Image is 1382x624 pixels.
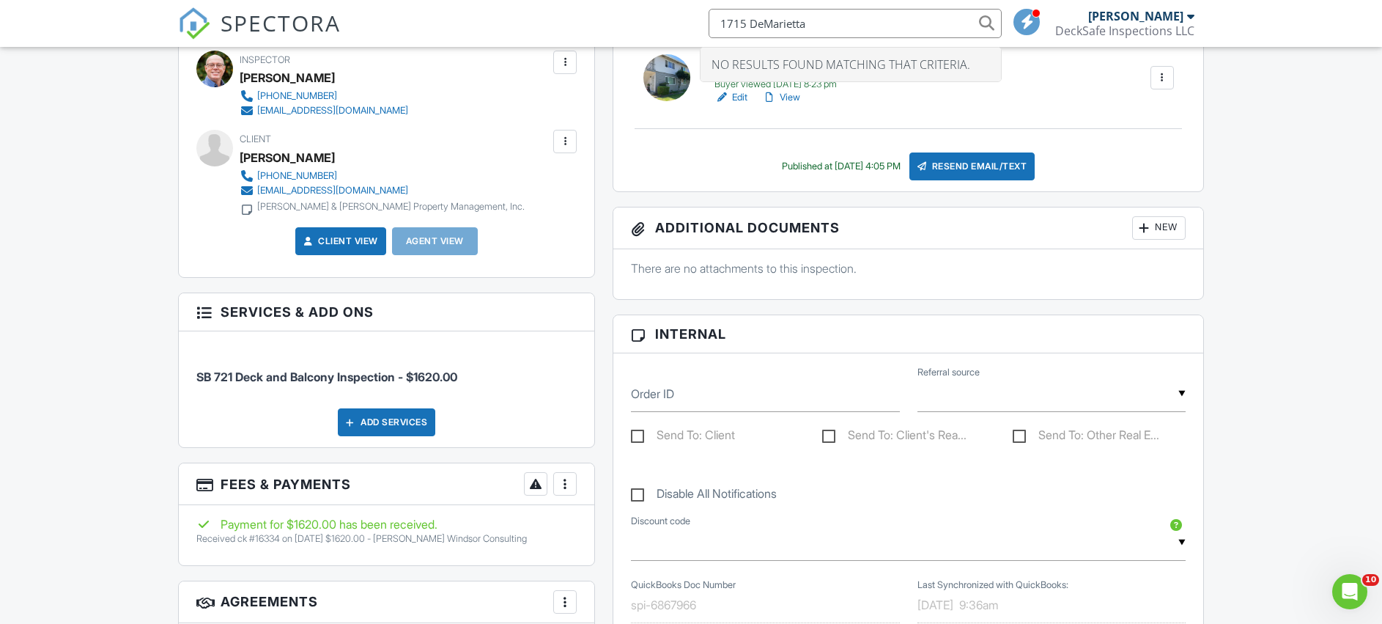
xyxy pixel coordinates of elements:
[909,153,1035,180] div: Resend Email/Text
[257,201,525,213] div: [PERSON_NAME] & [PERSON_NAME] Property Management, Inc.
[240,169,525,183] a: [PHONE_NUMBER]
[179,293,594,331] h3: Services & Add ons
[762,90,800,105] a: View
[917,579,1068,592] label: Last Synchronized with QuickBooks:
[240,54,290,65] span: Inspector
[196,533,577,545] p: Received ck #16334 on [DATE] $1620.00 - [PERSON_NAME] Windsor Consulting
[240,147,335,169] div: [PERSON_NAME]
[240,89,408,103] a: [PHONE_NUMBER]
[782,161,901,172] div: Published at [DATE] 4:05 PM
[257,170,337,182] div: [PHONE_NUMBER]
[613,208,1203,249] h3: Additional Documents
[338,408,435,436] div: Add Services
[631,428,735,447] label: Send To: Client
[240,133,271,144] span: Client
[179,463,594,505] h3: Fees & Payments
[631,386,674,402] label: Order ID
[1013,428,1159,447] label: Send To: Other Real Estate Agent
[631,260,1186,276] p: There are no attachments to this inspection.
[196,370,457,384] span: SB 721 Deck and Balcony Inspection - $1620.00
[257,90,337,102] div: [PHONE_NUMBER]
[701,48,1001,81] div: No results found matching that criteria.
[196,516,577,532] div: Payment for $1620.00 has been received.
[631,579,736,592] label: QuickBooks Doc Number
[1132,216,1186,240] div: New
[917,366,980,379] label: Referral source
[714,90,747,105] a: Edit
[714,78,873,90] div: Buyer viewed [DATE] 8:23 pm
[221,7,341,38] span: SPECTORA
[179,581,594,623] h3: Agreements
[613,315,1203,353] h3: Internal
[240,103,408,118] a: [EMAIL_ADDRESS][DOMAIN_NAME]
[240,183,525,198] a: [EMAIL_ADDRESS][DOMAIN_NAME]
[631,515,690,528] label: Discount code
[822,428,967,447] label: Send To: Client's Real Estate Agent
[631,487,777,505] label: Disable All Notifications
[300,234,378,249] a: Client View
[196,342,577,397] li: Service: SB 721 Deck and Balcony Inspection
[1332,574,1367,609] iframe: Intercom live chat
[1055,23,1194,38] div: DeckSafe Inspections LLC
[178,20,341,51] a: SPECTORA
[709,9,1002,38] input: Search everything...
[257,105,408,117] div: [EMAIL_ADDRESS][DOMAIN_NAME]
[1362,574,1379,586] span: 10
[178,7,210,40] img: The Best Home Inspection Software - Spectora
[240,67,335,89] div: [PERSON_NAME]
[257,185,408,197] div: [EMAIL_ADDRESS][DOMAIN_NAME]
[1088,9,1183,23] div: [PERSON_NAME]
